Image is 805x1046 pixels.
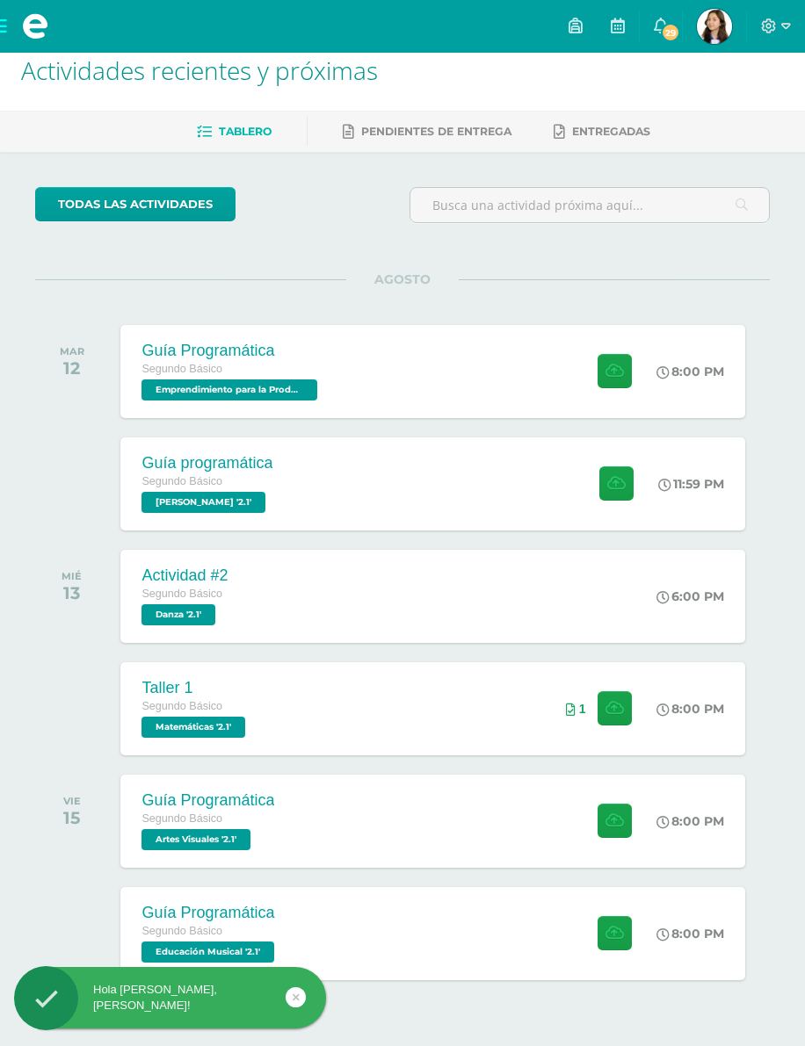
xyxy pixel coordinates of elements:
[141,604,215,625] span: Danza '2.1'
[554,118,650,146] a: Entregadas
[141,454,272,473] div: Guía programática
[219,125,272,138] span: Tablero
[21,54,378,87] span: Actividades recientes y próximas
[141,363,222,375] span: Segundo Básico
[343,118,511,146] a: Pendientes de entrega
[141,342,322,360] div: Guía Programática
[141,941,274,963] span: Educación Musical '2.1'
[656,701,724,717] div: 8:00 PM
[63,795,81,807] div: VIE
[14,982,326,1014] div: Hola [PERSON_NAME], [PERSON_NAME]!
[656,364,724,379] div: 8:00 PM
[346,271,459,287] span: AGOSTO
[141,904,279,922] div: Guía Programática
[141,588,222,600] span: Segundo Básico
[141,475,222,487] span: Segundo Básico
[63,807,81,828] div: 15
[661,23,680,42] span: 29
[141,925,222,937] span: Segundo Básico
[60,345,84,357] div: MAR
[566,702,586,716] div: Archivos entregados
[60,357,84,379] div: 12
[35,187,236,221] a: todas las Actividades
[141,566,228,585] div: Actividad #2
[141,700,222,712] span: Segundo Básico
[141,812,222,825] span: Segundo Básico
[62,582,82,603] div: 13
[658,476,724,492] div: 11:59 PM
[656,588,724,604] div: 6:00 PM
[141,492,265,513] span: PEREL '2.1'
[141,379,317,400] span: Emprendimiento para la Productividad '2.1'
[141,679,250,697] div: Taller 1
[141,791,274,810] div: Guía Programática
[656,926,724,941] div: 8:00 PM
[197,118,272,146] a: Tablero
[62,570,82,582] div: MIÉ
[697,9,732,44] img: 4331bc7904f7124409152c6a6b579169.png
[410,188,769,222] input: Busca una actividad próxima aquí...
[579,702,586,716] span: 1
[141,717,245,738] span: Matemáticas '2.1'
[141,829,250,850] span: Artes Visuales '2.1'
[572,125,650,138] span: Entregadas
[361,125,511,138] span: Pendientes de entrega
[656,813,724,829] div: 8:00 PM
